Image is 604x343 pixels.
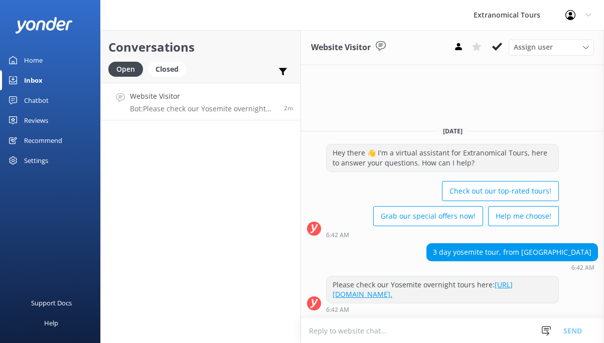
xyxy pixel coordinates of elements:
[24,150,48,170] div: Settings
[31,293,72,313] div: Support Docs
[108,62,143,77] div: Open
[130,104,276,113] p: Bot: Please check our Yosemite overnight tours here: [URL][DOMAIN_NAME].
[442,181,559,201] button: Check out our top-rated tours!
[130,91,276,102] h4: Website Visitor
[24,110,48,130] div: Reviews
[148,62,186,77] div: Closed
[101,83,300,120] a: Website VisitorBot:Please check our Yosemite overnight tours here: [URL][DOMAIN_NAME].2m
[488,206,559,226] button: Help me choose!
[426,264,598,271] div: Sep 12 2025 06:42am (UTC -07:00) America/Tijuana
[326,306,559,313] div: Sep 12 2025 06:42am (UTC -07:00) America/Tijuana
[373,206,483,226] button: Grab our special offers now!
[514,42,553,53] span: Assign user
[326,307,349,313] strong: 6:42 AM
[44,313,58,333] div: Help
[326,231,559,238] div: Sep 12 2025 06:42am (UTC -07:00) America/Tijuana
[326,232,349,238] strong: 6:42 AM
[108,38,293,57] h2: Conversations
[108,63,148,74] a: Open
[24,90,49,110] div: Chatbot
[509,39,594,55] div: Assign User
[327,276,558,303] div: Please check our Yosemite overnight tours here:
[24,130,62,150] div: Recommend
[571,265,594,271] strong: 6:42 AM
[284,104,293,112] span: Sep 12 2025 06:42am (UTC -07:00) America/Tijuana
[437,127,469,135] span: [DATE]
[148,63,191,74] a: Closed
[427,244,597,261] div: 3 day yosemite tour, from [GEOGRAPHIC_DATA]
[333,280,513,299] a: [URL][DOMAIN_NAME].
[15,17,73,34] img: yonder-white-logo.png
[24,70,43,90] div: Inbox
[24,50,43,70] div: Home
[311,41,371,54] h3: Website Visitor
[327,144,558,171] div: Hey there 👋 I'm a virtual assistant for Extranomical Tours, here to answer your questions. How ca...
